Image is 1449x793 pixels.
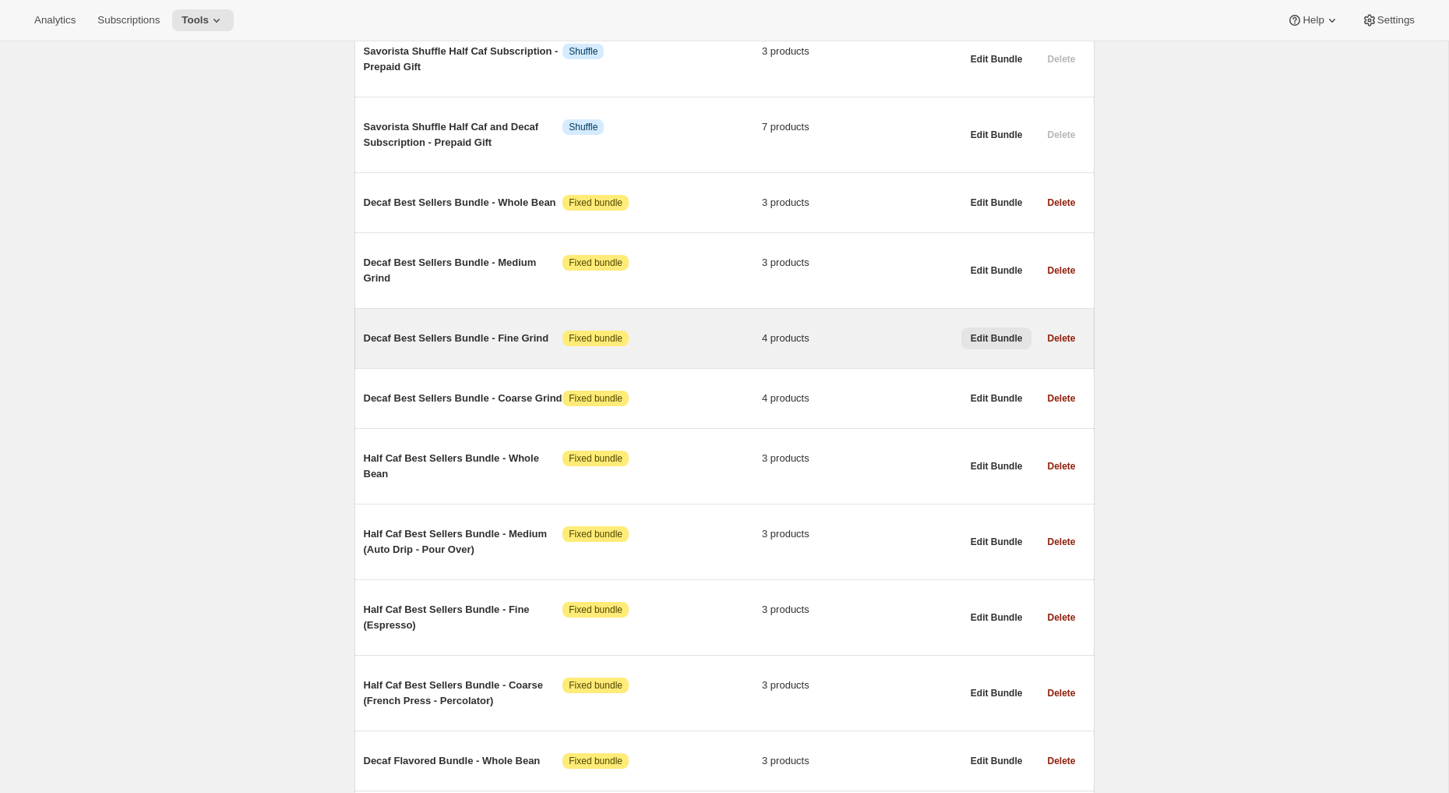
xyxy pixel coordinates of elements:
[364,119,563,150] span: Savorista Shuffle Half Caf and Decaf Subscription - Prepaid Gift
[1352,9,1424,31] button: Settings
[569,528,622,540] span: Fixed bundle
[569,755,622,767] span: Fixed bundle
[961,682,1032,704] button: Edit Bundle
[1038,192,1084,214] button: Delete
[762,678,961,693] span: 3 products
[961,388,1032,409] button: Edit Bundle
[971,755,1023,767] span: Edit Bundle
[762,119,961,135] span: 7 products
[762,753,961,769] span: 3 products
[1047,196,1075,209] span: Delete
[1047,536,1075,548] span: Delete
[762,391,961,406] span: 4 products
[762,451,961,466] span: 3 products
[364,753,563,769] span: Decaf Flavored Bundle - Whole Bean
[961,607,1032,628] button: Edit Bundle
[961,192,1032,214] button: Edit Bundle
[971,687,1023,699] span: Edit Bundle
[762,602,961,618] span: 3 products
[1038,531,1084,553] button: Delete
[1038,750,1084,772] button: Delete
[364,331,563,346] span: Decaf Best Sellers Bundle - Fine Grind
[971,129,1023,141] span: Edit Bundle
[1038,388,1084,409] button: Delete
[569,679,622,692] span: Fixed bundle
[1303,14,1324,27] span: Help
[364,195,563,211] span: Decaf Best Sellers Bundle - Whole Bean
[97,14,160,27] span: Subscriptions
[1038,682,1084,704] button: Delete
[364,526,563,558] span: Half Caf Best Sellers Bundle - Medium (Auto Drip - Pour Over)
[961,455,1032,477] button: Edit Bundle
[34,14,76,27] span: Analytics
[762,526,961,542] span: 3 products
[1038,607,1084,628] button: Delete
[961,327,1032,349] button: Edit Bundle
[762,44,961,59] span: 3 products
[1278,9,1349,31] button: Help
[971,460,1023,473] span: Edit Bundle
[569,257,622,269] span: Fixed bundle
[971,332,1023,345] span: Edit Bundle
[1047,460,1075,473] span: Delete
[364,44,563,75] span: Savorista Shuffle Half Caf Subscription - Prepaid Gift
[762,195,961,211] span: 3 products
[961,48,1032,70] button: Edit Bundle
[961,260,1032,281] button: Edit Bundle
[1047,332,1075,345] span: Delete
[364,602,563,633] span: Half Caf Best Sellers Bundle - Fine (Espresso)
[569,121,598,133] span: Shuffle
[1038,455,1084,477] button: Delete
[1047,611,1075,624] span: Delete
[971,196,1023,209] span: Edit Bundle
[569,604,622,616] span: Fixed bundle
[569,45,598,58] span: Shuffle
[961,750,1032,772] button: Edit Bundle
[762,331,961,346] span: 4 products
[364,678,563,709] span: Half Caf Best Sellers Bundle - Coarse (French Press - Percolator)
[364,451,563,482] span: Half Caf Best Sellers Bundle - Whole Bean
[1038,327,1084,349] button: Delete
[1038,260,1084,281] button: Delete
[1377,14,1415,27] span: Settings
[1047,264,1075,277] span: Delete
[364,255,563,286] span: Decaf Best Sellers Bundle - Medium Grind
[961,531,1032,553] button: Edit Bundle
[569,452,622,465] span: Fixed bundle
[569,332,622,345] span: Fixed bundle
[971,392,1023,405] span: Edit Bundle
[25,9,85,31] button: Analytics
[88,9,169,31] button: Subscriptions
[569,392,622,405] span: Fixed bundle
[1047,755,1075,767] span: Delete
[971,611,1023,624] span: Edit Bundle
[569,196,622,209] span: Fixed bundle
[1047,687,1075,699] span: Delete
[961,124,1032,146] button: Edit Bundle
[1047,392,1075,405] span: Delete
[762,255,961,271] span: 3 products
[971,53,1023,65] span: Edit Bundle
[364,391,563,406] span: Decaf Best Sellers Bundle - Coarse Grind
[172,9,234,31] button: Tools
[182,14,209,27] span: Tools
[971,264,1023,277] span: Edit Bundle
[971,536,1023,548] span: Edit Bundle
